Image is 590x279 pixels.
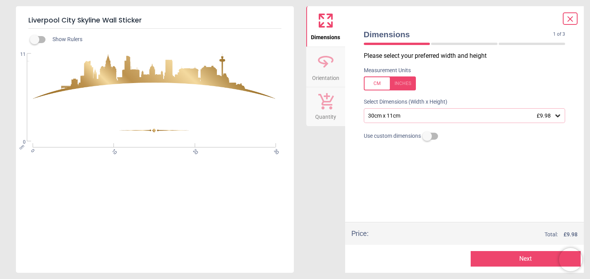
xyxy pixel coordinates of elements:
span: 9.98 [567,231,578,237]
span: 20 [191,148,196,153]
span: 10 [110,148,115,153]
button: Orientation [306,47,345,87]
div: Total: [380,231,578,239]
span: 0 [11,139,26,146]
span: Dimensions [364,29,553,40]
div: Show Rulers [35,35,294,44]
span: cm [18,144,25,151]
span: Use custom dimensions [364,132,421,140]
span: 11 [11,51,26,58]
button: Next [471,251,581,267]
span: Dimensions [311,30,340,42]
h5: Liverpool City Skyline Wall Sticker [28,12,281,29]
span: 30 [272,148,277,153]
button: Quantity [306,87,345,126]
div: Price : [351,229,368,238]
span: 0 [29,148,34,153]
span: Orientation [312,71,339,82]
span: Quantity [315,109,336,121]
div: 30cm x 11cm [367,113,554,119]
button: Dimensions [306,6,345,47]
span: £9.98 [537,113,551,119]
label: Measurement Units [364,67,411,75]
p: Please select your preferred width and height [364,52,572,60]
span: £ [564,231,578,239]
iframe: Brevo live chat [559,248,582,271]
label: Select Dimensions (Width x Height) [358,98,447,106]
span: 1 of 3 [553,31,565,38]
